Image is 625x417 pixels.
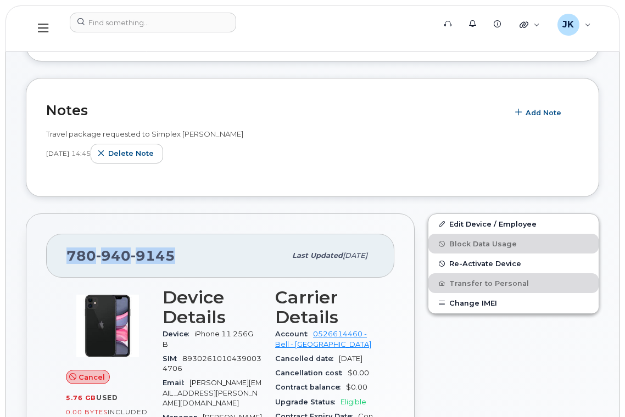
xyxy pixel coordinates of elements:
[46,149,69,158] span: [DATE]
[163,288,262,327] h3: Device Details
[46,129,243,138] span: Travel package requested to Simplex [PERSON_NAME]
[508,103,571,122] button: Add Note
[163,354,261,373] span: 89302610104390034706
[550,14,599,36] div: Jayson Kralkay
[428,293,599,313] button: Change IMEI
[343,251,367,260] span: [DATE]
[163,330,253,348] span: iPhone 11 256GB
[66,408,108,416] span: 0.00 Bytes
[163,330,194,338] span: Device
[163,354,182,363] span: SIM
[131,247,175,264] span: 9145
[71,149,91,158] span: 14:45
[275,330,371,348] a: 0526614460 - Bell - [GEOGRAPHIC_DATA]
[275,383,346,391] span: Contract balance
[75,293,141,359] img: iPhone_11.jpg
[292,251,343,260] span: Last updated
[428,273,599,293] button: Transfer to Personal
[275,354,339,363] span: Cancelled date
[108,148,154,159] span: Delete note
[79,372,105,382] span: Cancel
[46,102,503,119] h2: Notes
[512,14,548,36] div: Quicklinks
[339,354,362,363] span: [DATE]
[428,234,599,253] button: Block Data Usage
[348,369,369,377] span: $0.00
[275,288,375,327] h3: Carrier Details
[526,108,561,118] span: Add Note
[163,379,189,387] span: Email
[275,330,313,338] span: Account
[91,144,163,164] button: Delete note
[341,398,366,406] span: Eligible
[428,214,599,234] a: Edit Device / Employee
[428,253,599,273] button: Re-Activate Device
[275,398,341,406] span: Upgrade Status
[346,383,367,391] span: $0.00
[96,247,131,264] span: 940
[562,18,574,31] span: JK
[96,393,118,402] span: used
[449,260,521,268] span: Re-Activate Device
[66,394,96,402] span: 5.76 GB
[275,369,348,377] span: Cancellation cost
[66,247,175,264] span: 780
[70,13,236,32] input: Find something...
[163,379,261,407] span: [PERSON_NAME][EMAIL_ADDRESS][PERSON_NAME][DOMAIN_NAME]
